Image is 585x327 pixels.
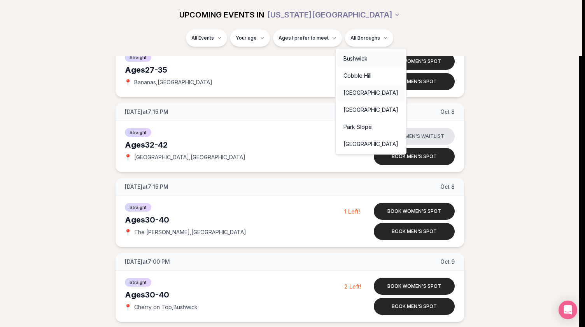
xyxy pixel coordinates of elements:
div: [GEOGRAPHIC_DATA] [337,84,405,101]
div: [GEOGRAPHIC_DATA] [337,136,405,153]
div: [GEOGRAPHIC_DATA] [337,101,405,118]
div: Park Slope [337,118,405,136]
div: Cobble Hill [337,67,405,84]
div: Bushwick [337,50,405,67]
